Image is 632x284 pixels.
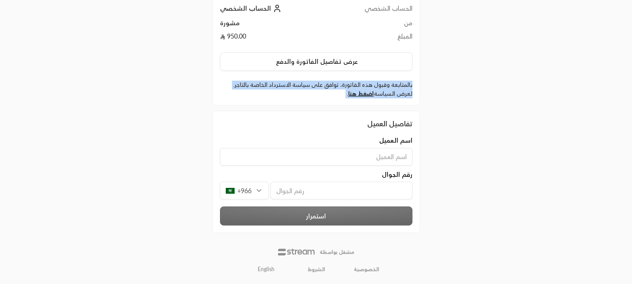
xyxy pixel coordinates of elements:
[220,32,330,45] td: 950.00
[271,182,412,199] input: رقم الجوال
[220,19,330,32] td: مشورة
[220,182,269,199] div: +966
[220,148,412,166] input: اسم العميل
[348,90,374,97] a: اضغط هنا
[354,266,379,273] a: الخصوصية
[320,249,354,256] p: مشغل بواسطة
[382,170,412,179] span: رقم الجوال
[220,4,283,12] a: الحساب الشخصي
[330,4,412,19] td: الحساب الشخصي
[308,266,325,273] a: الشروط
[220,81,412,98] label: بالمتابعة وقبول هذه الفاتورة، توافق على سياسة الاسترداد الخاصة بالتاجر. لعرض السياسة .
[220,52,412,71] button: عرض تفاصيل الفاتورة والدفع
[330,19,412,32] td: من
[379,136,412,145] span: اسم العميل
[330,32,412,45] td: المبلغ
[253,262,279,276] a: English
[220,118,412,129] div: تفاصيل العميل
[220,4,271,12] span: الحساب الشخصي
